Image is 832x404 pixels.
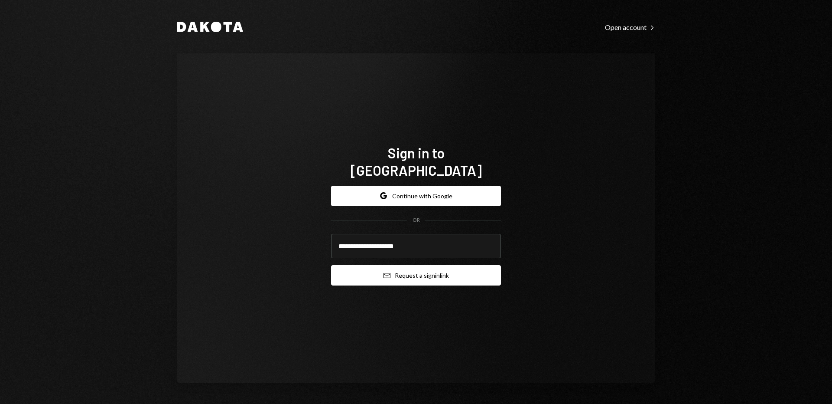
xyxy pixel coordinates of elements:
div: OR [413,217,420,224]
button: Continue with Google [331,186,501,206]
h1: Sign in to [GEOGRAPHIC_DATA] [331,144,501,179]
a: Open account [605,22,655,32]
button: Request a signinlink [331,265,501,286]
div: Open account [605,23,655,32]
